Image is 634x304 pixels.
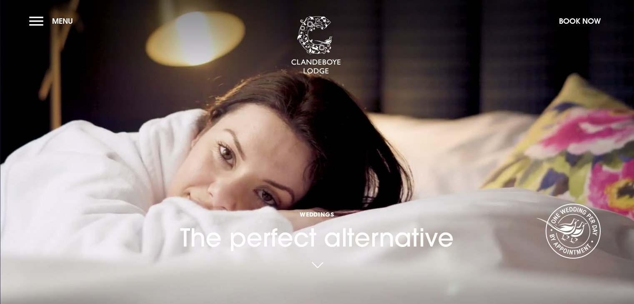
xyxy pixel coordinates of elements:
[52,16,73,26] span: Menu
[180,172,454,252] h1: The perfect alternative
[29,12,77,30] button: Menu
[180,210,454,218] span: Weddings
[291,16,341,75] img: Clandeboye Lodge
[555,12,605,30] button: Book Now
